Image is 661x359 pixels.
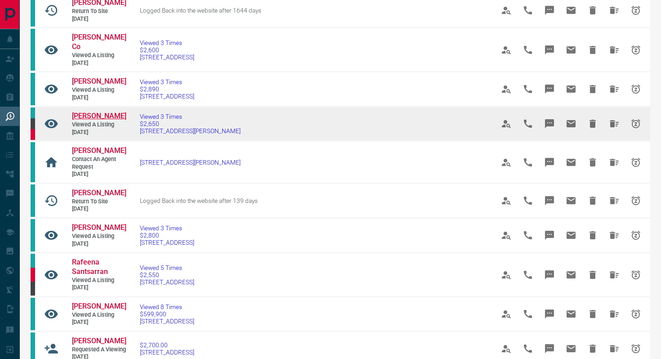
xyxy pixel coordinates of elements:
span: Hide [582,264,603,286]
span: [PERSON_NAME] [72,188,126,197]
span: Call [517,303,539,325]
span: Viewed a Listing [72,233,126,240]
span: Viewed 3 Times [140,39,194,46]
span: Viewed a Listing [72,311,126,319]
div: condos.ca [31,73,35,105]
span: Message [539,264,560,286]
span: Viewed 3 Times [140,224,194,232]
span: Requested a Viewing [72,346,126,354]
a: Viewed 3 Times$2,650[STREET_ADDRESS][PERSON_NAME] [140,113,241,135]
span: Message [539,39,560,61]
span: Viewed 5 Times [140,264,194,271]
span: Snooze [625,224,647,246]
span: Message [539,152,560,173]
span: Email [560,152,582,173]
span: Snooze [625,152,647,173]
span: [STREET_ADDRESS] [140,93,194,100]
span: Email [560,113,582,135]
span: $599,900 [140,310,194,318]
span: [DATE] [72,171,126,178]
span: $2,890 [140,85,194,93]
span: View Profile [496,113,517,135]
span: [DATE] [72,59,126,67]
div: condos.ca [31,298,35,330]
div: property.ca [31,129,35,140]
div: condos.ca [31,142,35,182]
span: Viewed a Listing [72,52,126,59]
div: condos.ca [31,184,35,217]
span: [STREET_ADDRESS] [140,239,194,246]
div: condos.ca [31,108,35,118]
div: mrloft.ca [31,118,35,129]
span: Contact an Agent Request [72,156,126,171]
span: Snooze [625,190,647,211]
span: [PERSON_NAME] [72,337,126,345]
div: condos.ca [31,254,35,268]
span: Call [517,78,539,100]
a: [PERSON_NAME] [72,302,126,311]
span: $2,550 [140,271,194,278]
a: [STREET_ADDRESS][PERSON_NAME] [140,159,241,166]
span: Hide All from Yana Yuzvinska [603,303,625,325]
span: Email [560,78,582,100]
span: [PERSON_NAME] [72,302,126,310]
span: [DATE] [72,240,126,248]
div: mrloft.ca [31,282,35,296]
a: [PERSON_NAME] [72,146,126,156]
span: [PERSON_NAME] [72,146,126,155]
span: Hide [582,39,603,61]
span: $2,600 [140,46,194,54]
span: Hide [582,190,603,211]
span: $2,800 [140,232,194,239]
span: [PERSON_NAME] [72,77,126,85]
span: [STREET_ADDRESS] [140,318,194,325]
span: Email [560,303,582,325]
span: Snooze [625,303,647,325]
span: View Profile [496,39,517,61]
span: Logged Back into the website after 139 days [140,197,258,204]
span: Hide All from Kshitiz Choudhary [603,224,625,246]
a: [PERSON_NAME] [72,188,126,198]
span: Call [517,152,539,173]
span: Hide [582,113,603,135]
span: [STREET_ADDRESS] [140,349,194,356]
span: Message [539,78,560,100]
span: Viewed a Listing [72,86,126,94]
span: Return to Site [72,198,126,206]
span: Call [517,264,539,286]
a: Viewed 5 Times$2,550[STREET_ADDRESS] [140,264,194,286]
span: Call [517,190,539,211]
span: Hide All from Aaron Mascarenhas [603,190,625,211]
span: Hide All from Sabrina Co [603,39,625,61]
span: Logged Back into the website after 1644 days [140,7,261,14]
a: Rafeena Santsarran [72,258,126,277]
span: Rafeena Santsarran [72,258,108,276]
div: condos.ca [31,29,35,71]
span: [DATE] [72,15,126,23]
span: [PERSON_NAME] Co [72,33,126,51]
a: [PERSON_NAME] [72,223,126,233]
span: View Profile [496,152,517,173]
span: Return to Site [72,8,126,15]
span: $2,650 [140,120,241,127]
a: [PERSON_NAME] Co [72,33,126,52]
span: Message [539,113,560,135]
span: Hide All from Morgan Hanzel [603,152,625,173]
div: property.ca [31,268,35,282]
span: [DATE] [72,284,126,292]
span: Email [560,39,582,61]
span: Snooze [625,78,647,100]
a: Viewed 3 Times$2,800[STREET_ADDRESS] [140,224,194,246]
div: condos.ca [31,219,35,251]
span: Hide [582,78,603,100]
span: Message [539,190,560,211]
span: [STREET_ADDRESS] [140,54,194,61]
span: Hide [582,152,603,173]
span: Email [560,224,582,246]
span: Message [539,224,560,246]
span: Snooze [625,113,647,135]
span: [PERSON_NAME] [72,112,126,120]
span: [STREET_ADDRESS] [140,278,194,286]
